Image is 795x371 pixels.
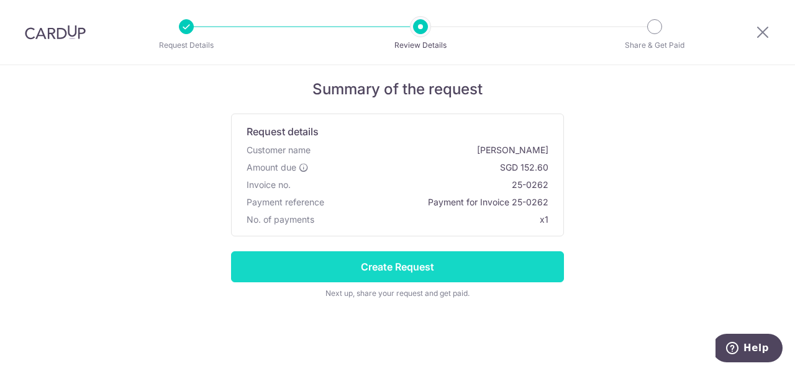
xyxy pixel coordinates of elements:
[247,213,314,226] span: No. of payments
[540,214,548,225] span: x1
[296,179,548,191] span: 25-0262
[247,144,311,156] span: Customer name
[247,179,291,191] span: Invoice no.
[231,80,564,99] h5: Summary of the request
[231,287,564,300] div: Next up, share your request and get paid.
[231,251,564,282] input: Create Request
[25,25,86,40] img: CardUp
[715,334,783,365] iframe: Opens a widget where you can find more information
[140,39,232,51] p: Request Details
[316,144,548,156] span: [PERSON_NAME]
[247,124,319,139] span: Request details
[329,196,548,208] span: Payment for Invoice 25-0262
[609,39,701,51] p: Share & Get Paid
[247,196,324,208] span: Payment reference
[247,161,309,174] label: Amount due
[314,161,548,174] span: SGD 152.60
[375,39,466,51] p: Review Details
